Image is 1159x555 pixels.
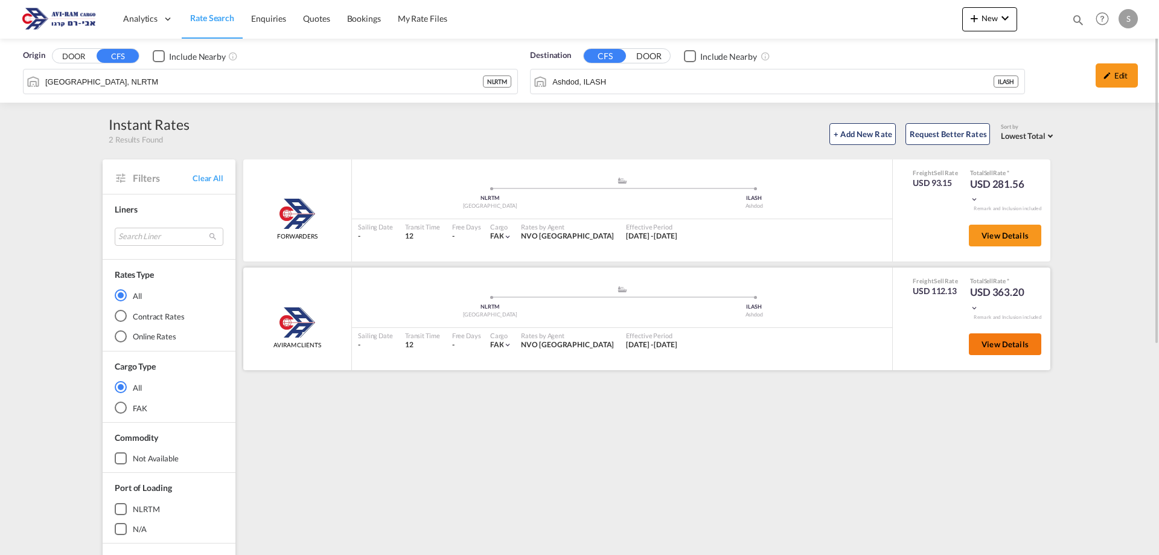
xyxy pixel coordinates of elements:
div: Rates Type [115,269,154,281]
div: Effective Period [626,222,677,231]
span: Lowest Total [1001,131,1046,141]
div: S [1119,9,1138,28]
div: Remark and Inclusion included [965,205,1050,212]
md-icon: icon-chevron-down [970,304,979,312]
div: USD 93.15 [913,177,958,189]
div: Freight Rate [913,277,958,285]
div: Cargo [490,331,512,340]
button: View Details [969,333,1041,355]
div: N/A [133,524,147,534]
span: AVIRAM CLIENTS [273,341,321,349]
div: Include Nearby [169,51,226,63]
div: Ashdod [622,202,887,210]
span: Destination [530,50,571,62]
div: Instant Rates [109,115,190,134]
div: Sailing Date [358,331,393,340]
span: FORWARDERS [277,232,318,240]
div: Total Rate [970,168,1030,177]
div: Rates by Agent [521,331,614,340]
div: 01 Sep 2025 - 30 Sep 2025 [626,340,677,350]
div: Sailing Date [358,222,393,231]
div: NVO Rotterdam [521,340,614,350]
span: Port of Loading [115,483,172,493]
div: Cargo [490,222,512,231]
md-radio-button: Online Rates [115,330,223,342]
input: Search by Port [45,72,483,91]
span: Filters [133,172,193,185]
span: NVO [GEOGRAPHIC_DATA] [521,231,614,240]
div: Effective Period [626,331,677,340]
div: NLRTM [483,75,512,88]
div: - [358,340,393,350]
div: NLRTM [133,504,160,515]
md-icon: Unchecked: Ignores neighbouring ports when fetching rates.Checked : Includes neighbouring ports w... [761,51,770,61]
div: Rates by Agent [521,222,614,231]
span: View Details [982,339,1029,349]
button: View Details [969,225,1041,246]
span: Quotes [303,13,330,24]
md-icon: icon-pencil [1103,71,1111,80]
img: 166978e0a5f911edb4280f3c7a976193.png [18,5,100,33]
span: Sell [934,169,944,176]
button: DOOR [628,50,670,63]
div: Sort by [1001,123,1056,131]
span: Bookings [347,13,381,24]
span: FAK [490,231,504,240]
md-icon: icon-chevron-down [503,233,512,241]
button: + Add New Rate [829,123,896,145]
span: Subject to Remarks [1006,277,1009,284]
div: [GEOGRAPHIC_DATA] [358,202,622,210]
span: Liners [115,204,137,214]
button: Request Better Rates [905,123,990,145]
div: NVO Rotterdam [521,231,614,242]
div: [GEOGRAPHIC_DATA] [358,311,622,319]
div: - [358,231,393,242]
span: Sell [984,277,994,284]
div: Ashdod [622,311,887,319]
button: CFS [97,49,139,63]
div: icon-pencilEdit [1096,63,1138,88]
div: - [452,231,455,242]
div: Freight Rate [913,168,958,177]
div: not available [133,453,179,464]
md-checkbox: N/A [115,523,223,535]
div: ILASH [994,75,1019,88]
md-radio-button: All [115,289,223,301]
div: NLRTM [358,303,622,311]
md-radio-button: All [115,381,223,393]
div: - [452,340,455,350]
md-radio-button: FAK [115,402,223,414]
div: USD 112.13 [913,285,958,297]
img: Aviram [279,199,316,229]
md-checkbox: Checkbox No Ink [153,50,226,62]
div: Remark and Inclusion included [965,314,1050,321]
div: Total Rate [970,277,1030,285]
div: NLRTM [358,194,622,202]
div: Free Days [452,222,481,231]
img: Aviram [279,307,316,338]
span: [DATE] - [DATE] [626,231,677,240]
md-icon: icon-chevron-down [998,11,1012,25]
span: Enquiries [251,13,286,24]
md-icon: icon-magnify [1071,13,1085,27]
input: Search by Port [552,72,994,91]
md-icon: Unchecked: Ignores neighbouring ports when fetching rates.Checked : Includes neighbouring ports w... [228,51,238,61]
button: DOOR [53,50,95,63]
div: ILASH [622,303,887,311]
span: NVO [GEOGRAPHIC_DATA] [521,340,614,349]
div: 12 [405,340,440,350]
md-icon: assets/icons/custom/ship-fill.svg [615,286,630,292]
span: Subject to Remarks [1006,169,1009,176]
md-radio-button: Contract Rates [115,310,223,322]
md-icon: assets/icons/custom/ship-fill.svg [615,178,630,184]
span: Help [1092,8,1113,29]
md-input-container: Ashdod, ILASH [531,69,1024,94]
button: icon-plus 400-fgNewicon-chevron-down [962,7,1017,31]
md-input-container: Rotterdam, NLRTM [24,69,517,94]
div: ILASH [622,194,887,202]
div: Transit Time [405,331,440,340]
span: Sell [934,277,944,284]
span: 2 Results Found [109,134,163,145]
div: USD 281.56 [970,177,1030,206]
